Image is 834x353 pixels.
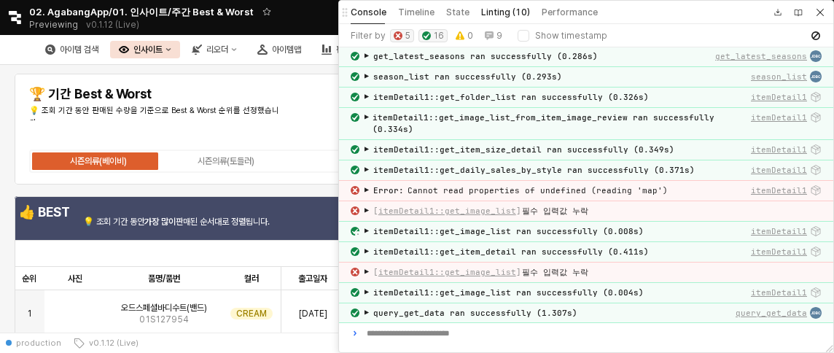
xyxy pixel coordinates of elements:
[198,156,254,166] div: 시즌의류(토들러)
[373,165,695,175] span: itemDetail1::get_daily_sales_by_style ran successfully (0.371s)
[373,287,644,298] span: itemDetail1::get_image_list ran successfully (0.004s)
[751,91,807,103] button: itemDetail1
[418,29,448,42] button: 16
[751,144,807,155] button: itemDetail1
[351,166,359,174] img: success
[390,29,414,42] button: 5
[365,144,369,155] span: ▶
[365,164,369,176] span: ▶
[144,217,159,227] strong: 가장
[34,155,162,168] label: 시즌의류(베이비)
[378,205,516,217] button: itemDetail1::get_image_list
[86,19,139,31] p: v0.1.12 (Live)
[29,18,78,32] span: Previewing
[83,215,278,228] p: 💡 조회 기간 동안 판매된 순서대로 정렬됩니다.
[373,226,644,236] span: itemDetail1::get_image_list ran successfully (0.008s)
[373,144,674,155] span: itemDetail1::get_item_size_detail ran successfully (0.349s)
[365,266,369,278] span: ▶
[446,7,469,18] h5: State
[751,71,807,82] button: season_list
[260,4,274,19] button: Add app to favorites
[16,337,61,349] span: production
[362,266,822,278] button: ▶[itemDetail1::get_image_list]필수 입력값 누락
[27,308,32,319] span: 1
[365,205,369,217] span: ▶
[736,307,807,319] button: query_get_data
[351,52,359,61] img: success
[378,266,516,278] button: itemDetail1::get_image_list
[365,185,369,196] span: ▶
[365,225,369,237] span: ▶
[272,44,301,55] div: 아이템맵
[29,87,214,101] h4: 🏆 기간 Best & Worst
[70,156,127,166] div: 시즌의류(베이비)
[434,30,444,42] label: 16
[29,15,147,35] div: Previewing v0.1.12 (Live)
[769,4,787,21] button: Download app JSON with hard-coded query results
[365,287,369,298] span: ▶
[751,112,807,123] button: itemDetail1
[289,155,417,168] label: 기획의류
[467,30,473,42] label: 0
[807,27,825,44] button: Clear Console
[365,71,369,82] span: ▶
[351,30,386,42] label: Filter by
[19,205,80,220] h4: 👍 BEST
[373,247,649,257] span: itemDetail1::get_item_detail ran successfully (0.411s)
[299,308,327,319] span: [DATE]
[362,71,822,82] button: ▶season_list ran successfully (0.293s)season_list
[362,185,822,196] button: ▶Error:Cannot read properties of undefined (reading 'map')itemDetail1
[110,41,180,58] button: 인사이트
[351,227,359,236] img: success
[67,333,144,353] button: v0.1.12 (Live)
[405,30,410,42] label: 5
[542,7,598,18] h5: Performance
[249,41,310,58] button: 아이템맵
[810,2,830,23] button: Close
[36,41,107,58] button: 아이템 검색
[183,41,246,58] button: 리오더
[481,7,530,18] h5: Linting (10)
[351,186,359,195] img: error
[522,205,588,217] span: 필수 입력값 누락
[60,44,98,55] div: 아이템 검색
[351,145,359,154] img: success
[362,112,822,135] button: ▶itemDetail1::get_image_list_from_item_image_review ran successfully (0.334s)itemDetail1
[362,307,822,319] button: ▶query_get_data ran successfully (1.307s)query_get_data
[790,4,807,21] a: View docs
[162,155,289,168] label: 시즌의류(토들러)
[373,185,669,196] div: Cannot read properties of undefined (reading 'map')
[422,31,431,40] img: success
[535,30,607,42] label: Show timestamp
[351,268,359,276] img: error
[365,112,369,123] span: ▶
[351,247,359,256] img: success
[362,225,822,237] button: ▶itemDetail1::get_image_list ran successfully (0.008s)itemDetail1
[373,267,521,277] code: [ ]
[373,185,404,195] span: Error :
[496,30,502,42] label: 9
[398,7,434,18] h5: Timeline
[351,72,359,81] img: success
[133,44,163,55] div: 인사이트
[481,29,506,42] button: 9
[365,91,369,103] span: ▶
[522,266,588,278] span: 필수 입력값 누락
[394,31,402,40] img: error
[365,246,369,257] span: ▶
[362,164,822,176] button: ▶itemDetail1::get_daily_sales_by_style ran successfully (0.371s)itemDetail1
[298,273,327,284] span: 출고일자
[452,29,477,42] button: 0
[351,7,386,18] h5: Console
[365,50,369,62] span: ▶
[362,50,822,62] button: ▶get_latest_seasons ran successfully (0.286s)get_latest_seasons
[751,246,807,257] button: itemDetail1
[715,50,807,62] button: get_latest_seasons
[751,185,807,196] button: itemDetail1
[313,41,374,58] button: 판매현황
[29,4,254,19] span: 02. AgabangApp/01. 인사이트/주간 Best & Worst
